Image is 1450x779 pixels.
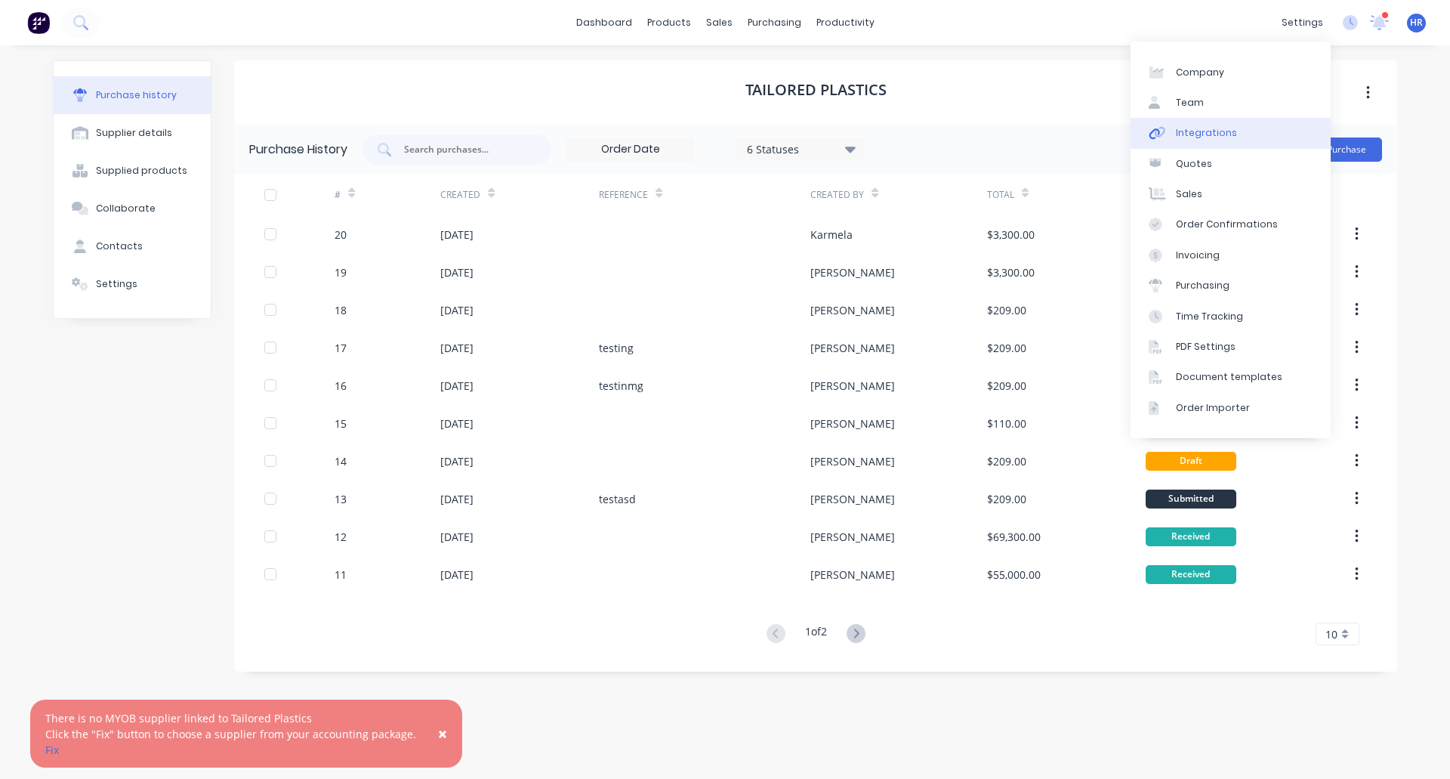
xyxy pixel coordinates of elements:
[54,76,211,114] button: Purchase history
[810,227,853,243] div: Karmela
[440,227,474,243] div: [DATE]
[54,190,211,227] button: Collaborate
[96,202,156,215] div: Collaborate
[1176,279,1229,292] div: Purchasing
[96,277,137,291] div: Settings
[699,11,740,34] div: sales
[1131,118,1331,148] a: Integrations
[96,240,143,253] div: Contacts
[1325,626,1337,642] span: 10
[1131,393,1331,423] a: Order Importer
[335,491,347,507] div: 13
[45,743,59,757] a: Fix
[805,623,827,645] div: 1 of 2
[1176,96,1204,110] div: Team
[1131,270,1331,301] a: Purchasing
[810,340,895,356] div: [PERSON_NAME]
[1176,218,1278,231] div: Order Confirmations
[599,188,648,202] div: Reference
[1176,66,1224,79] div: Company
[810,264,895,280] div: [PERSON_NAME]
[335,227,347,243] div: 20
[440,453,474,469] div: [DATE]
[54,114,211,152] button: Supplier details
[810,188,864,202] div: Created By
[740,11,809,34] div: purchasing
[569,11,640,34] a: dashboard
[1146,452,1236,471] div: Draft
[810,378,895,394] div: [PERSON_NAME]
[1146,527,1236,546] div: Received
[335,264,347,280] div: 19
[1410,16,1423,29] span: HR
[599,491,636,507] div: testasd
[810,416,895,431] div: [PERSON_NAME]
[335,453,347,469] div: 14
[810,529,895,545] div: [PERSON_NAME]
[810,302,895,318] div: [PERSON_NAME]
[987,378,1026,394] div: $209.00
[335,302,347,318] div: 18
[335,340,347,356] div: 17
[54,152,211,190] button: Supplied products
[809,11,882,34] div: productivity
[1131,57,1331,87] a: Company
[54,227,211,265] button: Contacts
[440,491,474,507] div: [DATE]
[987,491,1026,507] div: $209.00
[987,340,1026,356] div: $209.00
[440,264,474,280] div: [DATE]
[1274,11,1331,34] div: settings
[810,453,895,469] div: [PERSON_NAME]
[96,126,172,140] div: Supplier details
[987,264,1035,280] div: $3,300.00
[1146,490,1236,509] div: Submitted
[810,491,895,507] div: [PERSON_NAME]
[640,11,699,34] div: products
[1176,310,1243,323] div: Time Tracking
[440,188,480,202] div: Created
[1146,565,1236,584] div: Received
[440,378,474,394] div: [DATE]
[249,141,347,159] div: Purchase History
[810,567,895,583] div: [PERSON_NAME]
[987,227,1035,243] div: $3,300.00
[1176,126,1237,140] div: Integrations
[987,416,1026,431] div: $110.00
[745,81,887,99] h1: Tailored Plastics
[747,141,855,156] div: 6 Statuses
[440,529,474,545] div: [DATE]
[335,188,341,202] div: #
[438,723,447,744] span: ×
[987,302,1026,318] div: $209.00
[599,378,643,394] div: testinmg
[54,265,211,303] button: Settings
[27,11,50,34] img: Factory
[440,302,474,318] div: [DATE]
[1131,332,1331,362] a: PDF Settings
[987,188,1014,202] div: Total
[1176,157,1212,171] div: Quotes
[1176,249,1220,262] div: Invoicing
[335,567,347,583] div: 11
[1280,138,1382,162] button: Create Purchase
[1131,240,1331,270] a: Invoicing
[1176,370,1282,384] div: Document templates
[987,567,1041,583] div: $55,000.00
[1176,340,1236,354] div: PDF Settings
[96,164,187,178] div: Supplied products
[1131,301,1331,331] a: Time Tracking
[567,138,694,161] input: Order Date
[987,529,1041,545] div: $69,300.00
[440,340,474,356] div: [DATE]
[1131,209,1331,240] a: Order Confirmations
[440,567,474,583] div: [DATE]
[96,88,177,102] div: Purchase history
[1176,187,1202,201] div: Sales
[1131,362,1331,392] a: Document templates
[1131,149,1331,179] a: Quotes
[335,416,347,431] div: 15
[1131,179,1331,209] a: Sales
[440,416,474,431] div: [DATE]
[987,453,1026,469] div: $209.00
